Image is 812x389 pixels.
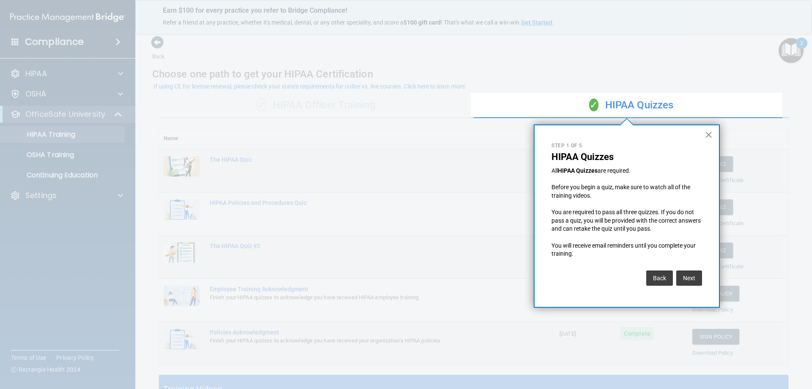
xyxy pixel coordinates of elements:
[551,142,702,149] p: Step 1 of 5
[646,270,673,286] button: Back
[598,167,631,174] span: are required.
[551,208,702,233] p: You are required to pass all three quizzes. If you do not pass a quiz, you will be provided with ...
[676,270,702,286] button: Next
[705,128,713,141] button: Close
[551,242,702,258] p: You will receive email reminders until you complete your training.
[551,167,558,174] span: All
[589,99,598,111] span: ✓
[558,167,598,174] strong: HIPAA Quizzes
[551,183,702,200] p: Before you begin a quiz, make sure to watch all of the training videos.
[551,152,702,163] p: HIPAA Quizzes
[474,93,789,118] div: HIPAA Quizzes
